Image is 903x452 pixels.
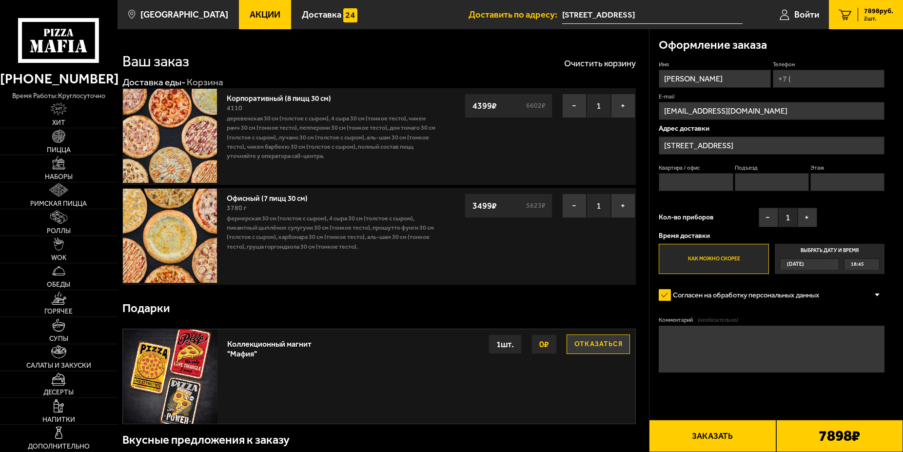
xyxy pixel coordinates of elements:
[659,244,769,274] label: Как можно скорее
[227,214,436,251] p: Фермерская 30 см (толстое с сыром), 4 сыра 30 см (толстое с сыром), Пикантный цыплёнок сулугуни 3...
[227,91,340,103] a: Корпоративный (8 пицц 30 см)
[794,10,819,20] span: Войти
[735,164,809,172] label: Подъезд
[122,302,170,314] h3: Подарки
[773,70,885,88] input: +7 (
[562,6,743,24] input: Ваш адрес доставки
[250,10,280,20] span: Акции
[47,147,71,154] span: Пицца
[810,164,884,172] label: Этаж
[469,10,562,20] span: Доставить по адресу:
[525,202,547,209] s: 5623 ₽
[30,200,87,207] span: Римская пицца
[562,6,743,24] span: Санкт-Петербург, проспект Обуховской Обороны, 54
[47,228,71,235] span: Роллы
[649,420,776,452] button: Заказать
[659,93,884,100] label: E-mail
[611,194,635,218] button: +
[470,197,499,215] strong: 3499 ₽
[302,10,341,20] span: Доставка
[123,329,635,424] a: Коллекционный магнит "Мафия"Отказаться0₽1шт.
[798,208,817,227] button: +
[567,334,630,354] button: Отказаться
[227,191,317,203] a: Офисный (7 пицц 30 см)
[587,94,611,118] span: 1
[659,102,884,120] input: @
[587,194,611,218] span: 1
[489,334,522,354] div: 1 шт.
[28,443,90,450] span: Дополнительно
[698,316,738,324] span: (необязательно)
[778,208,798,227] span: 1
[43,389,74,396] span: Десерты
[819,429,860,444] b: 7898 ₽
[659,164,733,172] label: Квартира / офис
[659,70,771,88] input: Имя
[49,335,68,342] span: Супы
[525,102,547,109] s: 6602 ₽
[227,204,247,212] span: 3780 г
[562,94,587,118] button: −
[659,286,828,305] label: Согласен на обработку персональных данных
[659,316,884,324] label: Комментарий
[45,174,73,180] span: Наборы
[564,59,636,68] button: Очистить корзину
[122,77,185,88] a: Доставка еды-
[343,8,357,22] img: 15daf4d41897b9f0e9f617042186c801.svg
[26,362,91,369] span: Салаты и закуски
[773,60,885,68] label: Телефон
[659,60,771,68] label: Имя
[227,334,317,358] div: Коллекционный магнит "Мафия"
[864,8,893,15] span: 7898 руб.
[52,119,65,126] span: Хит
[864,16,893,21] span: 2 шт.
[227,104,242,112] span: 4110
[562,194,587,218] button: −
[611,94,635,118] button: +
[659,125,884,132] p: Адрес доставки
[51,255,66,261] span: WOK
[42,416,75,423] span: Напитки
[787,259,804,270] span: [DATE]
[659,232,884,239] p: Время доставки
[659,39,767,51] h3: Оформление заказа
[759,208,778,227] button: −
[227,114,436,160] p: Деревенская 30 см (толстое с сыром), 4 сыра 30 см (тонкое тесто), Чикен Ранч 30 см (тонкое тесто)...
[122,54,189,69] h1: Ваш заказ
[122,434,290,446] h3: Вкусные предложения к заказу
[659,214,713,221] span: Кол-во приборов
[187,76,223,88] div: Корзина
[775,244,885,274] label: Выбрать дату и время
[140,10,228,20] span: [GEOGRAPHIC_DATA]
[470,97,499,115] strong: 4399 ₽
[44,308,73,315] span: Горячее
[851,259,864,270] span: 18:45
[47,281,70,288] span: Обеды
[537,335,551,354] strong: 0 ₽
